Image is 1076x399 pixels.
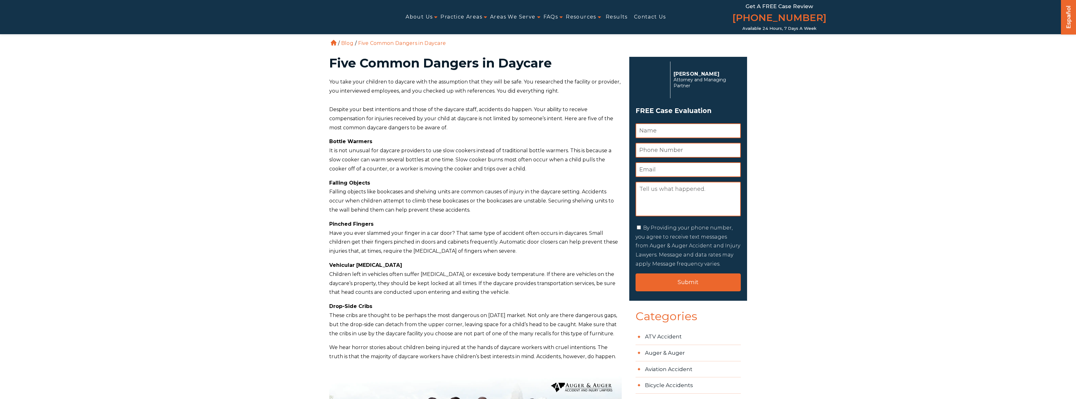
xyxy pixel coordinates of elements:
img: Herbert Auger [636,64,667,95]
img: Auger & Auger Accident and Injury Lawyers Logo [240,9,340,24]
strong: Drop-Side Cribs [329,303,372,309]
h1: Five Common Dangers in Daycare [329,57,622,69]
a: ATV Accident [636,329,741,345]
input: Name [636,123,741,138]
a: Contact Us [634,10,666,24]
p: Children left in vehicles often suffer [MEDICAL_DATA], or excessive body temperature. If there ar... [329,261,622,297]
h4: Categories [629,310,747,329]
a: Blog [341,40,353,46]
a: About Us [406,10,433,24]
a: Results [606,10,628,24]
a: Practice Areas [440,10,482,24]
a: Aviation Accident [636,361,741,378]
a: Resources [566,10,596,24]
p: [PERSON_NAME] [674,71,737,77]
p: We hear horror stories about children being injured at the hands of daycare workers with cruel in... [329,343,622,361]
span: Get a FREE Case Review [746,3,813,9]
input: Submit [636,273,741,291]
span: Available 24 Hours, 7 Days a Week [742,26,817,31]
a: Bicycle Accidents [636,377,741,394]
p: Despite your best intentions and those of the daycare staff, accidents do happen. Your ability to... [329,105,622,132]
input: Phone Number [636,143,741,158]
a: Areas We Serve [490,10,536,24]
a: FAQs [543,10,558,24]
p: Falling objects like bookcases and shelving units are common causes of injury in the daycare sett... [329,179,622,215]
label: By Providing your phone number, you agree to receive text messages from Auger & Auger Accident an... [636,225,740,267]
p: It is not unusual for daycare providers to use slow cookers instead of traditional bottle warmers... [329,137,622,173]
strong: Vehicular [MEDICAL_DATA] [329,262,402,268]
span: Attorney and Managing Partner [674,77,737,89]
li: Five Common Dangers in Daycare [357,40,447,46]
p: These cribs are thought to be perhaps the most dangerous on [DATE] market. Not only are there dan... [329,302,622,338]
a: Auger & Auger [636,345,741,361]
a: Home [331,40,336,46]
p: Have you ever slammed your finger in a car door? That same type of accident often occurs in dayca... [329,220,622,256]
strong: Falling Objects [329,180,370,186]
input: Email [636,162,741,177]
strong: Bottle Warmers [329,138,372,144]
p: You take your children to daycare with the assumption that they will be safe. You researched the ... [329,78,622,96]
strong: Pinched Fingers [329,221,374,227]
h3: FREE Case Evaluation [636,105,741,117]
a: [PHONE_NUMBER] [732,11,827,26]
